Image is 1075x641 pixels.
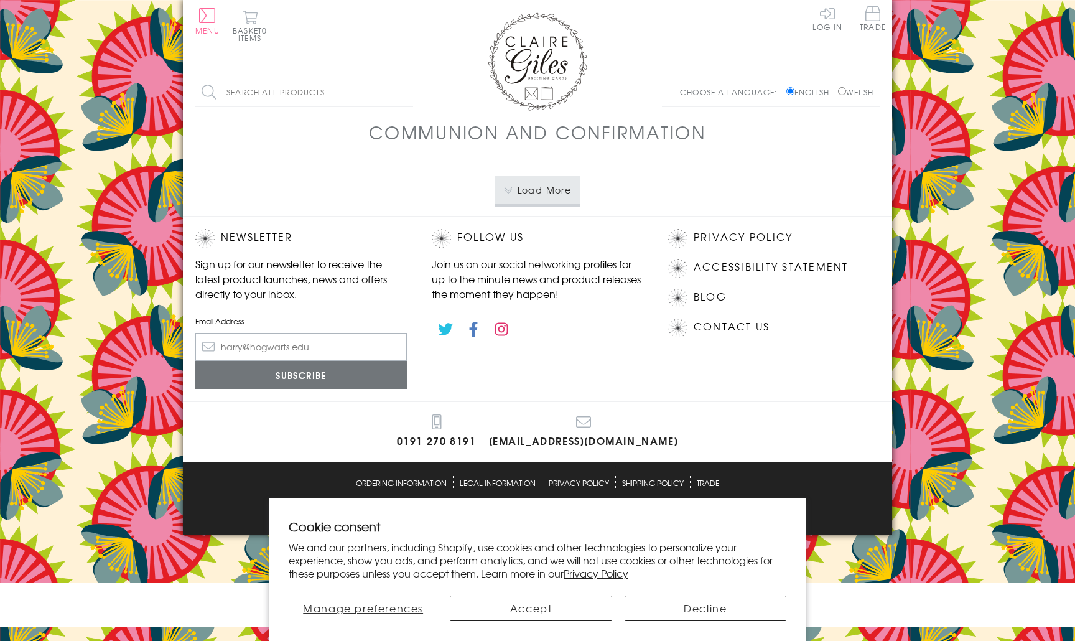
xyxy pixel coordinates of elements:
button: Menu [195,8,220,34]
p: Sign up for our newsletter to receive the latest product launches, news and offers directly to yo... [195,256,407,301]
label: English [786,87,835,98]
span: Trade [860,6,886,30]
span: 0 items [238,25,267,44]
button: Load More [495,176,581,204]
img: Claire Giles Greetings Cards [488,12,587,111]
p: © 2025 . [195,503,880,514]
input: English [786,87,794,95]
p: We and our partners, including Shopify, use cookies and other technologies to personalize your ex... [289,541,786,579]
a: [EMAIL_ADDRESS][DOMAIN_NAME] [489,414,679,450]
a: Privacy Policy [694,229,793,246]
button: Basket0 items [233,10,267,42]
p: Choose a language: [680,87,784,98]
a: Accessibility Statement [694,259,849,276]
a: Blog [694,289,727,306]
label: Email Address [195,316,407,327]
a: Log In [812,6,842,30]
h2: Follow Us [432,229,643,248]
label: Welsh [838,87,873,98]
button: Accept [450,596,612,621]
input: Search all products [195,78,413,106]
button: Decline [625,596,786,621]
a: Shipping Policy [622,475,684,490]
a: Trade [697,475,719,490]
a: Legal Information [460,475,536,490]
p: Join us on our social networking profiles for up to the minute news and product releases the mome... [432,256,643,301]
span: Manage preferences [303,601,423,615]
input: harry@hogwarts.edu [195,333,407,361]
input: Search [401,78,413,106]
h2: Newsletter [195,229,407,248]
input: Subscribe [195,361,407,389]
h2: Cookie consent [289,518,786,535]
a: Contact Us [694,319,770,335]
a: 0191 270 8191 [397,414,477,450]
a: Ordering Information [356,475,447,490]
a: Privacy Policy [564,566,628,581]
input: Welsh [838,87,846,95]
a: Trade [860,6,886,33]
button: Manage preferences [289,596,437,621]
a: Privacy Policy [549,475,609,490]
h1: Communion and Confirmation [369,119,706,145]
span: Menu [195,25,220,36]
